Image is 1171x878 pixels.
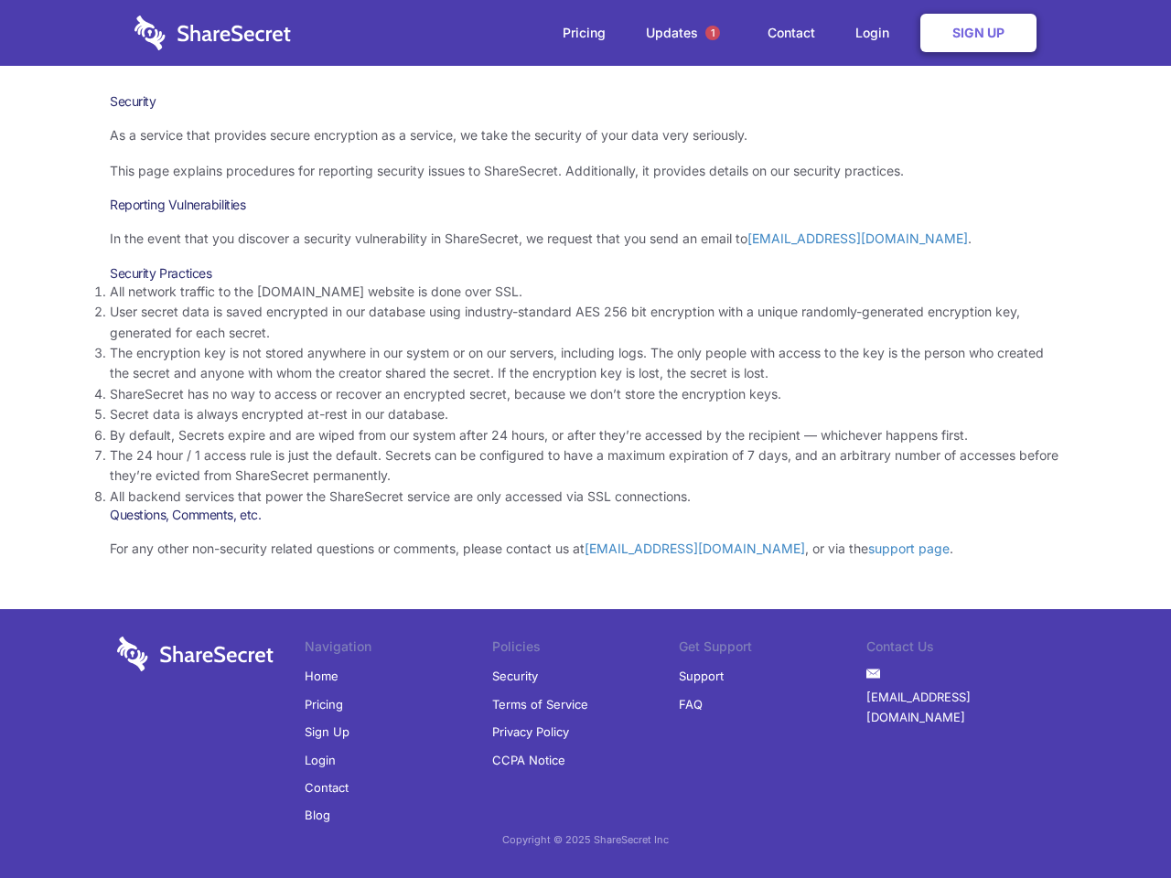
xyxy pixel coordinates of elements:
[110,487,1061,507] li: All backend services that power the ShareSecret service are only accessed via SSL connections.
[305,774,349,801] a: Contact
[305,691,343,718] a: Pricing
[110,93,1061,110] h1: Security
[679,662,724,690] a: Support
[747,230,968,246] a: [EMAIL_ADDRESS][DOMAIN_NAME]
[305,801,330,829] a: Blog
[868,541,950,556] a: support page
[492,662,538,690] a: Security
[866,683,1054,732] a: [EMAIL_ADDRESS][DOMAIN_NAME]
[110,302,1061,343] li: User secret data is saved encrypted in our database using industry-standard AES 256 bit encryptio...
[492,718,569,745] a: Privacy Policy
[492,637,680,662] li: Policies
[110,197,1061,213] h3: Reporting Vulnerabilities
[110,507,1061,523] h3: Questions, Comments, etc.
[110,282,1061,302] li: All network traffic to the [DOMAIN_NAME] website is done over SSL.
[305,637,492,662] li: Navigation
[705,26,720,40] span: 1
[110,343,1061,384] li: The encryption key is not stored anywhere in our system or on our servers, including logs. The on...
[305,718,349,745] a: Sign Up
[110,161,1061,181] p: This page explains procedures for reporting security issues to ShareSecret. Additionally, it prov...
[585,541,805,556] a: [EMAIL_ADDRESS][DOMAIN_NAME]
[305,746,336,774] a: Login
[117,637,274,671] img: logo-wordmark-white-trans-d4663122ce5f474addd5e946df7df03e33cb6a1c49d2221995e7729f52c070b2.svg
[110,445,1061,487] li: The 24 hour / 1 access rule is just the default. Secrets can be configured to have a maximum expi...
[110,539,1061,559] p: For any other non-security related questions or comments, please contact us at , or via the .
[866,637,1054,662] li: Contact Us
[110,384,1061,404] li: ShareSecret has no way to access or recover an encrypted secret, because we don’t store the encry...
[110,125,1061,145] p: As a service that provides secure encryption as a service, we take the security of your data very...
[134,16,291,50] img: logo-wordmark-white-trans-d4663122ce5f474addd5e946df7df03e33cb6a1c49d2221995e7729f52c070b2.svg
[305,662,338,690] a: Home
[110,425,1061,445] li: By default, Secrets expire and are wiped from our system after 24 hours, or after they’re accesse...
[110,229,1061,249] p: In the event that you discover a security vulnerability in ShareSecret, we request that you send ...
[679,691,703,718] a: FAQ
[749,5,833,61] a: Contact
[492,746,565,774] a: CCPA Notice
[544,5,624,61] a: Pricing
[679,637,866,662] li: Get Support
[837,5,917,61] a: Login
[920,14,1037,52] a: Sign Up
[110,404,1061,424] li: Secret data is always encrypted at-rest in our database.
[110,265,1061,282] h3: Security Practices
[492,691,588,718] a: Terms of Service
